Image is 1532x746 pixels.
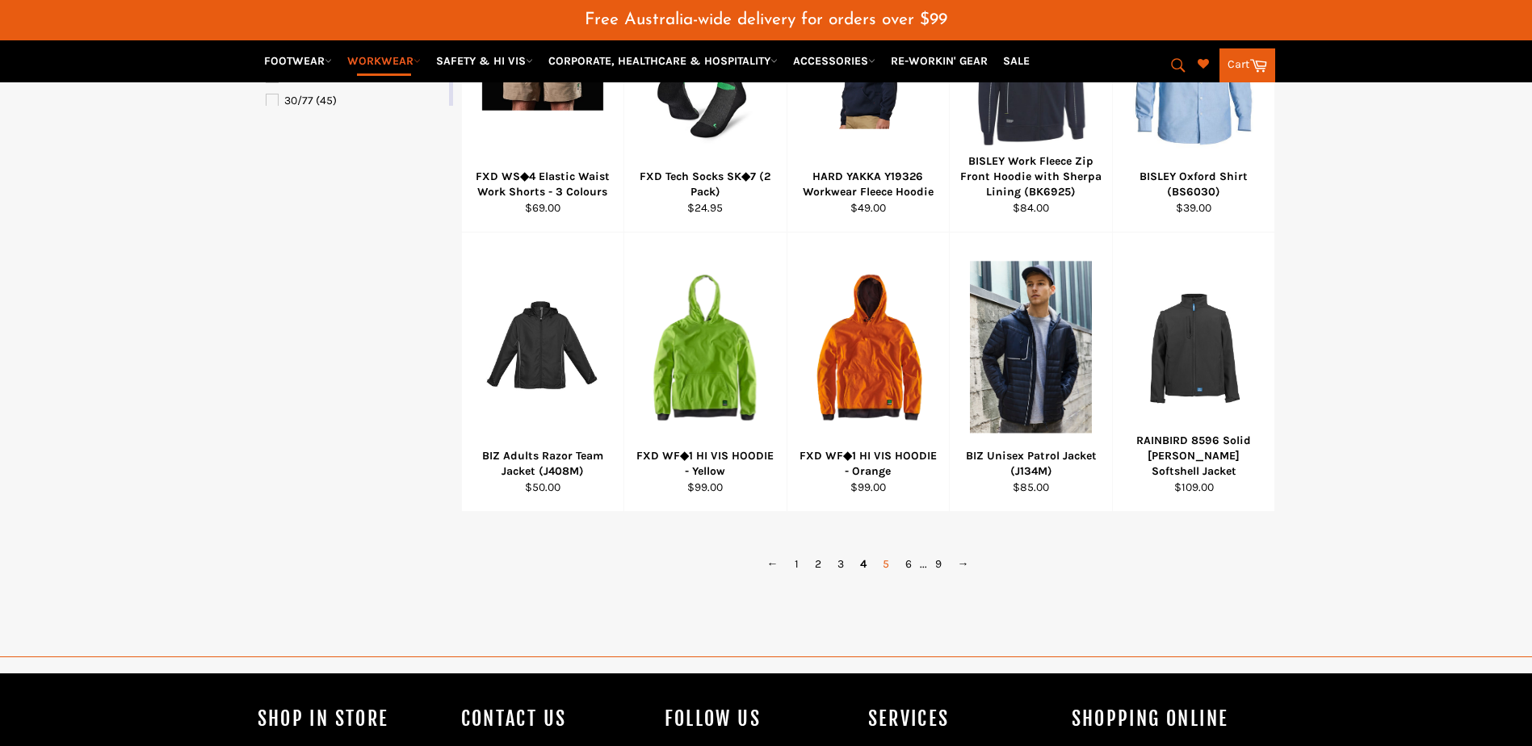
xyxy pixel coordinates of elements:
div: BIZ Unisex Patrol Jacket (J134M) [960,448,1102,480]
a: CORPORATE, HEALTHCARE & HOSPITALITY [542,47,784,75]
div: BIZ Adults Razor Team Jacket (J408M) [472,448,614,480]
h4: Shop In Store [258,706,445,732]
a: Cart [1219,48,1275,82]
a: ACCESSORIES [787,47,882,75]
div: FXD WF◆1 HI VIS HOODIE - Yellow [635,448,777,480]
a: SALE [997,47,1036,75]
a: BIZ Unisex Patrol Jacket (J134M)BIZ Unisex Patrol Jacket (J134M)$85.00 [949,233,1112,512]
a: 30/77 [266,92,446,110]
a: → [950,552,977,576]
a: FXD WF◆1 HI VIS HOODIE - OrangeFXD WF◆1 HI VIS HOODIE - Orange$99.00 [787,233,950,512]
a: ← [759,552,787,576]
div: FXD Tech Socks SK◆7 (2 Pack) [635,169,777,200]
span: 30/77 [284,94,313,107]
a: RAINBIRD 8596 Solid Landy Softshell JacketRAINBIRD 8596 Solid [PERSON_NAME] Softshell Jacket$109.00 [1112,233,1275,512]
a: 3 [829,552,852,576]
a: SAFETY & HI VIS [430,47,539,75]
a: WORKWEAR [341,47,427,75]
a: BIZ Adults Razor Team Jacket (J408M)BIZ Adults Razor Team Jacket (J408M)$50.00 [461,233,624,512]
a: 1 [787,552,807,576]
h4: Contact Us [461,706,648,732]
span: 4 [852,552,875,576]
span: ... [920,557,927,571]
h4: SHOPPING ONLINE [1072,706,1259,732]
a: FXD WF◆1 HI VIS HOODIE - YellowFXD WF◆1 HI VIS HOODIE - Yellow$99.00 [623,233,787,512]
div: BISLEY Oxford Shirt (BS6030) [1123,169,1265,200]
span: Free Australia-wide delivery for orders over $99 [585,11,947,28]
a: 6 [897,552,920,576]
a: 2 [807,552,829,576]
div: FXD WS◆4 Elastic Waist Work Shorts - 3 Colours [472,169,614,200]
a: 5 [875,552,897,576]
h4: services [868,706,1056,732]
div: RAINBIRD 8596 Solid [PERSON_NAME] Softshell Jacket [1123,433,1265,480]
span: (1) [317,70,329,84]
a: FOOTWEAR [258,47,338,75]
h4: Follow us [665,706,852,732]
a: 9 [927,552,950,576]
div: HARD YAKKA Y19326 Workwear Fleece Hoodie [797,169,939,200]
div: BISLEY Work Fleece Zip Front Hoodie with Sherpa Lining (BK6925) [960,153,1102,200]
a: RE-WORKIN' GEAR [884,47,994,75]
div: FXD WF◆1 HI VIS HOODIE - Orange [797,448,939,480]
span: 28/77 [284,70,314,84]
span: (45) [316,94,337,107]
